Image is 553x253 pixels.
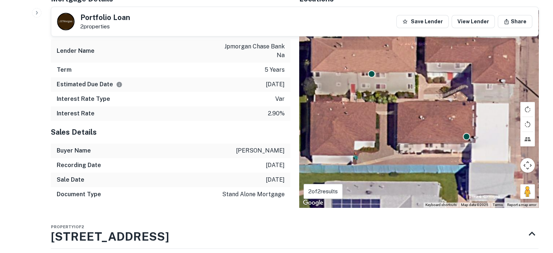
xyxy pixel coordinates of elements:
button: Drag Pegman onto the map to open Street View [520,184,535,199]
a: Open this area in Google Maps (opens a new window) [301,198,325,207]
h6: Lender Name [57,47,95,55]
img: Google [301,198,325,207]
button: Share [498,15,532,28]
p: 2.90% [268,109,285,118]
p: var [275,95,285,103]
button: Rotate map counterclockwise [520,117,535,131]
h5: Portfolio Loan [80,14,130,21]
span: Map data ©2025 [461,203,488,207]
button: Tilt map [520,132,535,146]
a: Report a map error [507,203,536,207]
span: Property 1 of 2 [51,225,84,229]
h3: [STREET_ADDRESS] [51,228,169,245]
p: jpmorgan chase bank na [219,42,285,60]
p: 5 years [265,66,285,74]
svg: Estimate is based on a standard schedule for this type of loan. [116,81,123,88]
p: [DATE] [266,161,285,170]
p: [PERSON_NAME] [236,146,285,155]
button: Rotate map clockwise [520,102,535,116]
h6: Buyer Name [57,146,91,155]
h6: Document Type [57,190,101,199]
a: Terms (opens in new tab) [493,203,503,207]
p: 2 properties [80,23,130,30]
div: Property1of2[STREET_ADDRESS] [51,219,538,248]
h6: Term [57,66,72,74]
button: Map camera controls [520,158,535,173]
button: Save Lender [396,15,449,28]
h6: Sale Date [57,175,84,184]
h6: Interest Rate [57,109,95,118]
p: [DATE] [266,175,285,184]
p: stand alone mortgage [222,190,285,199]
h6: Interest Rate Type [57,95,110,103]
p: [DATE] [266,80,285,89]
p: 2 of 2 results [308,187,338,196]
a: View Lender [452,15,495,28]
iframe: Chat Widget [517,195,553,230]
h6: Estimated Due Date [57,80,123,89]
h6: Recording Date [57,161,101,170]
button: Keyboard shortcuts [425,202,457,207]
h5: Sales Details [51,127,290,138]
